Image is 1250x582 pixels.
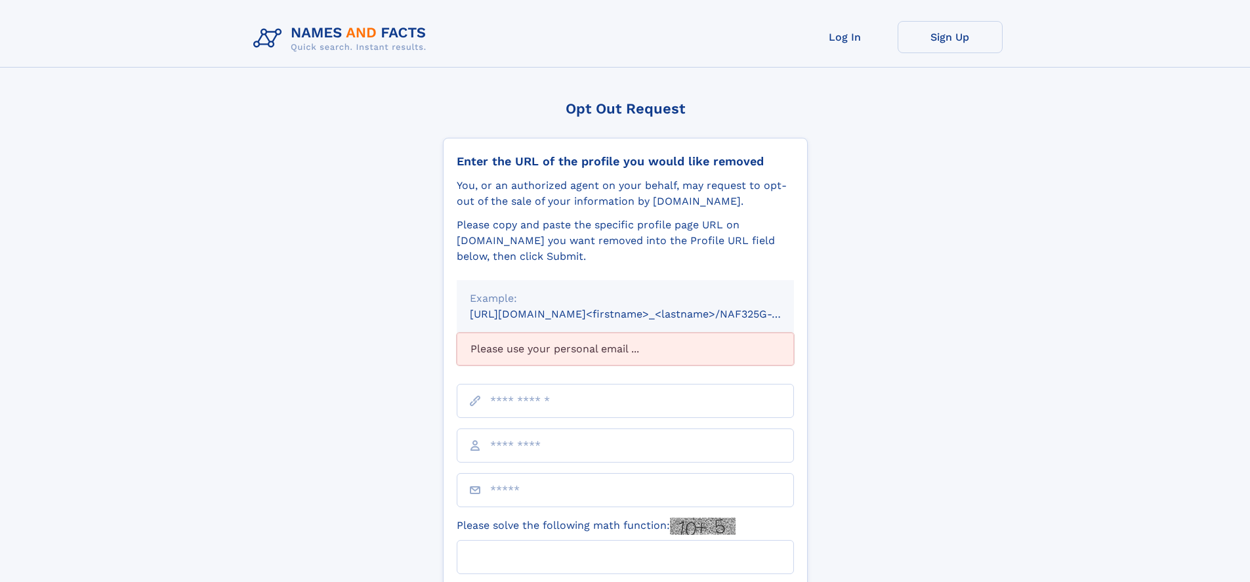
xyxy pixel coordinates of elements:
div: Opt Out Request [443,100,808,117]
label: Please solve the following math function: [457,518,736,535]
img: Logo Names and Facts [248,21,437,56]
div: Please copy and paste the specific profile page URL on [DOMAIN_NAME] you want removed into the Pr... [457,217,794,264]
a: Sign Up [898,21,1003,53]
small: [URL][DOMAIN_NAME]<firstname>_<lastname>/NAF325G-xxxxxxxx [470,308,819,320]
div: Please use your personal email ... [457,333,794,365]
div: Enter the URL of the profile you would like removed [457,154,794,169]
div: Example: [470,291,781,306]
div: You, or an authorized agent on your behalf, may request to opt-out of the sale of your informatio... [457,178,794,209]
a: Log In [793,21,898,53]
